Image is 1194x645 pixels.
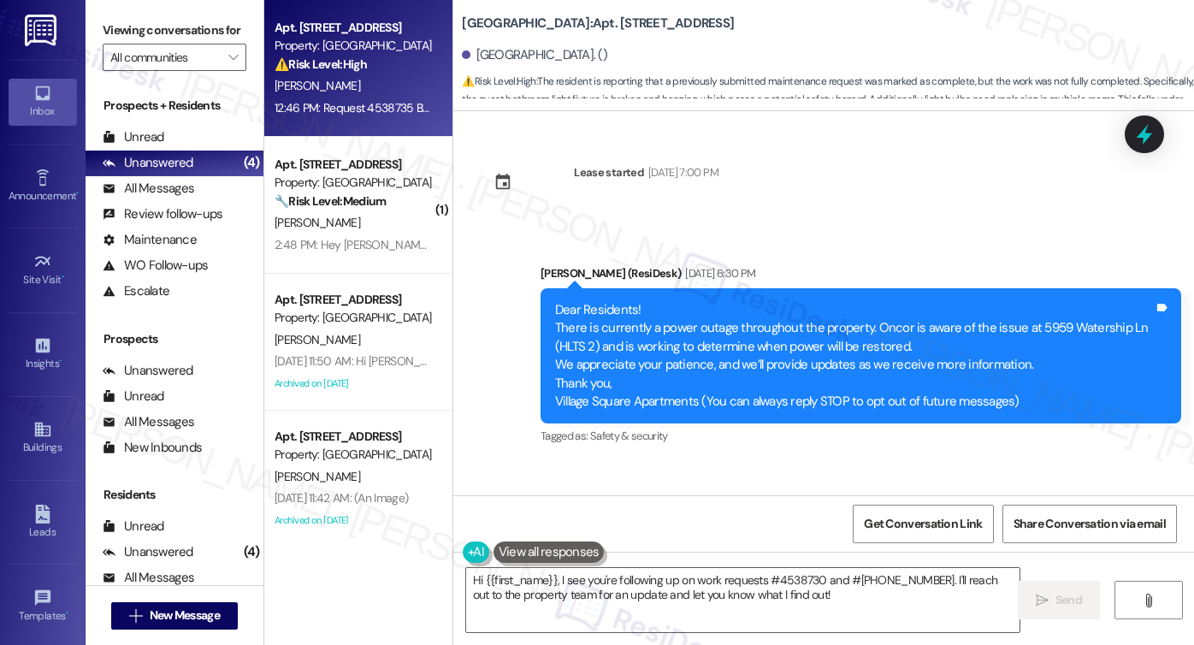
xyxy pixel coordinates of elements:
div: Unanswered [103,543,193,561]
a: Insights • [9,331,77,377]
span: Get Conversation Link [864,515,982,533]
div: New Inbounds [103,439,202,457]
div: Unanswered [103,362,193,380]
i:  [1142,594,1155,607]
button: Send [1018,581,1101,619]
div: [PERSON_NAME] (ResiDesk) [541,264,1181,288]
a: Site Visit • [9,247,77,293]
div: Archived on [DATE] [273,510,434,531]
strong: 🔧 Risk Level: Medium [275,193,386,209]
div: Tagged as: [541,423,1181,448]
div: Property: [GEOGRAPHIC_DATA] [275,174,433,192]
div: [DATE] 11:50 AM: Hi [PERSON_NAME], Just a reminder - Game Night is happening tonight! Check out t... [275,353,1079,369]
span: Share Conversation via email [1014,515,1166,533]
div: Apt. [STREET_ADDRESS] [275,19,433,37]
div: Property: [GEOGRAPHIC_DATA] [275,37,433,55]
a: Inbox [9,79,77,125]
div: Apt. [STREET_ADDRESS] [275,156,433,174]
span: • [62,271,64,283]
i:  [1036,594,1049,607]
div: All Messages [103,569,194,587]
span: [PERSON_NAME] [275,469,360,484]
span: Send [1055,591,1082,609]
div: Lease started [574,163,644,181]
span: • [66,607,68,619]
div: Apt. [STREET_ADDRESS] [275,291,433,309]
span: • [59,355,62,367]
div: (4) [239,539,264,565]
button: Get Conversation Link [853,505,993,543]
div: Unread [103,518,164,536]
div: Apt. [STREET_ADDRESS] [275,428,433,446]
i:  [129,609,142,623]
div: Unanswered [103,154,193,172]
span: Safety & security [590,429,668,443]
span: • [76,187,79,199]
textarea: Hi {{first_name}}, I see you're following up on work requests #4538730 and #[PHONE_NUMBER]. I'll ... [466,568,1020,632]
span: [PERSON_NAME] [275,78,360,93]
div: Dear Residents! There is currently a power outage throughout the property. Oncor is aware of the ... [555,301,1154,411]
div: [DATE] 7:00 PM [644,163,718,181]
span: [PERSON_NAME] [275,215,360,230]
strong: ⚠️ Risk Level: High [275,56,367,72]
b: [GEOGRAPHIC_DATA]: Apt. [STREET_ADDRESS] [462,15,734,33]
button: Share Conversation via email [1002,505,1177,543]
div: All Messages [103,180,194,198]
div: WO Follow-ups [103,257,208,275]
div: [DATE] 11:42 AM: (An Image) [275,490,408,506]
div: [DATE] 6:30 PM [681,264,755,282]
div: Property: [GEOGRAPHIC_DATA] [275,446,433,464]
div: Escalate [103,282,169,300]
div: Review follow-ups [103,205,222,223]
div: Prospects + Residents [86,97,263,115]
span: [PERSON_NAME] [275,332,360,347]
a: Templates • [9,583,77,630]
div: All Messages [103,413,194,431]
span: : The resident is reporting that a previously submitted maintenance request was marked as complet... [462,73,1194,127]
strong: ⚠️ Risk Level: High [462,74,535,88]
div: Prospects [86,330,263,348]
a: Buildings [9,415,77,461]
div: Maintenance [103,231,197,249]
div: Residents [86,486,263,504]
a: Leads [9,500,77,546]
div: Unread [103,388,164,405]
label: Viewing conversations for [103,17,246,44]
i:  [228,50,238,64]
div: Archived on [DATE] [273,373,434,394]
div: (4) [239,150,264,176]
input: All communities [110,44,219,71]
span: New Message [150,607,220,624]
button: New Message [111,602,238,630]
div: [GEOGRAPHIC_DATA]. () [462,46,607,64]
div: 12:46 PM: Request 4538735 Both bedrooms and guest bathroom need replacement light bulbs [275,100,747,115]
div: Unread [103,128,164,146]
div: Property: [GEOGRAPHIC_DATA] [275,309,433,327]
img: ResiDesk Logo [25,15,60,46]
